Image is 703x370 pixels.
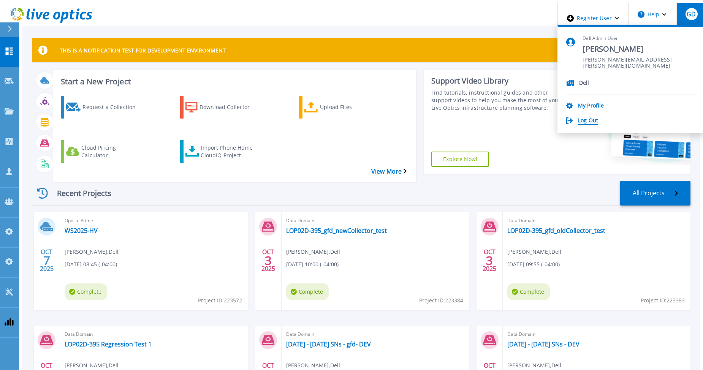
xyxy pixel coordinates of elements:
[583,35,697,42] span: Dell Admin User
[507,217,686,225] span: Data Domain
[419,296,463,305] span: Project ID: 223384
[507,248,561,256] span: [PERSON_NAME] , Dell
[286,361,340,370] span: [PERSON_NAME] , Dell
[371,168,407,175] a: View More
[558,3,628,33] div: Register User
[265,257,272,264] span: 3
[65,248,119,256] span: [PERSON_NAME] , Dell
[61,140,153,163] a: Cloud Pricing Calculator
[579,80,589,87] p: Dell
[507,330,686,338] span: Data Domain
[482,247,497,274] div: OCT 2025
[507,283,550,300] span: Complete
[620,181,690,206] a: All Projects
[65,217,243,225] span: Optical Prime
[43,257,50,264] span: 7
[507,361,561,370] span: [PERSON_NAME] , Dell
[61,96,153,119] a: Request a Collection
[286,260,339,269] span: [DATE] 10:00 (-04:00)
[286,248,340,256] span: [PERSON_NAME] , Dell
[578,117,598,125] a: Log Out
[583,57,697,64] span: [PERSON_NAME][EMAIL_ADDRESS][PERSON_NAME][DOMAIN_NAME]
[486,257,493,264] span: 3
[61,77,406,86] h3: Start a New Project
[507,260,560,269] span: [DATE] 09:55 (-04:00)
[507,340,579,348] a: [DATE] - [DATE] SNs - DEV
[32,184,123,202] div: Recent Projects
[583,44,697,54] span: [PERSON_NAME]
[431,152,489,167] a: Explore Now!
[507,227,605,234] a: LOP02D-395_gfd_oldCollector_test
[286,283,329,300] span: Complete
[286,217,465,225] span: Data Domain
[199,98,260,117] div: Download Collector
[286,227,387,234] a: LOP02D-395_gfd_newCollector_test
[431,89,567,112] div: Find tutorials, instructional guides and other support videos to help you make the most of your L...
[320,98,381,117] div: Upload Files
[687,11,696,17] span: GD
[578,103,604,110] a: My Profile
[65,227,98,234] a: WS2025-HV
[65,260,117,269] span: [DATE] 08:45 (-04:00)
[81,142,142,161] div: Cloud Pricing Calculator
[60,47,226,54] p: THIS IS A NOTIFICATION TEST FOR DEVELOPMENT ENVIRONMENT
[65,283,107,300] span: Complete
[65,340,152,348] a: LOP02D-395 Regression Test 1
[629,3,676,26] button: Help
[299,96,391,119] a: Upload Files
[65,361,119,370] span: [PERSON_NAME] , Dell
[261,247,275,274] div: OCT 2025
[641,296,685,305] span: Project ID: 223383
[65,330,243,338] span: Data Domain
[431,76,567,86] div: Support Video Library
[286,330,465,338] span: Data Domain
[201,142,261,161] div: Import Phone Home CloudIQ Project
[180,96,272,119] a: Download Collector
[40,247,54,274] div: OCT 2025
[286,340,371,348] a: [DATE] - [DATE] SNs - gfd- DEV
[82,98,143,117] div: Request a Collection
[198,296,242,305] span: Project ID: 223572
